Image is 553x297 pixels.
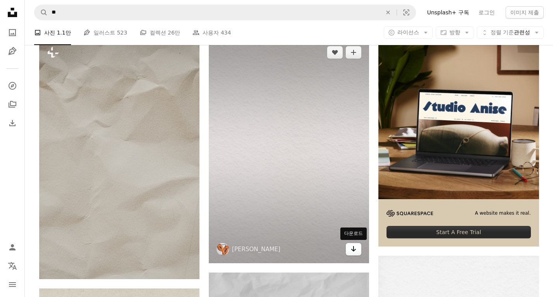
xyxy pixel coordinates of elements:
a: 컬렉션 26만 [140,20,180,45]
a: 홈 — Unsplash [5,5,20,22]
a: 컬렉션 [5,97,20,112]
button: 정렬 기준관련성 [477,26,544,39]
a: 검은 선이 있는 흰색 페인트 벽 [209,147,369,154]
a: 로그인 [474,6,499,19]
span: 라이선스 [397,29,419,35]
a: 종이 위에 놓인 휴대폰 [39,155,199,162]
span: 26만 [168,28,180,37]
a: 사진 [5,25,20,40]
div: 다운로드 [340,228,367,240]
a: [PERSON_NAME] [232,245,281,253]
img: 검은 선이 있는 흰색 페인트 벽 [209,38,369,263]
img: 종이 위에 놓인 휴대폰 [39,38,199,279]
span: 434 [221,28,231,37]
a: 일러스트 523 [83,20,127,45]
a: 사용자 434 [192,20,231,45]
button: 좋아요 [327,46,343,59]
button: 언어 [5,258,20,274]
span: A website makes it real. [475,210,531,217]
img: file-1705255347840-230a6ab5bca9image [387,210,433,217]
div: Start A Free Trial [387,226,530,238]
img: file-1705123271268-c3eaf6a79b21image [378,38,539,199]
a: 다운로드 내역 [5,115,20,131]
a: A website makes it real.Start A Free Trial [378,38,539,247]
button: Unsplash 검색 [35,5,48,20]
a: 다운로드 [346,243,361,255]
button: 방향 [436,26,474,39]
span: 정렬 기준 [491,29,514,35]
button: 시각적 검색 [397,5,416,20]
button: 라이선스 [384,26,433,39]
img: Olga Thelavart의 프로필로 이동 [217,243,229,255]
button: 이미지 제출 [506,6,544,19]
a: 일러스트 [5,43,20,59]
a: Unsplash+ 구독 [422,6,473,19]
button: 컬렉션에 추가 [346,46,361,59]
button: 삭제 [380,5,397,20]
span: 관련성 [491,29,530,36]
a: 탐색 [5,78,20,94]
form: 사이트 전체에서 이미지 찾기 [34,5,416,20]
span: 523 [117,28,127,37]
span: 방향 [449,29,460,35]
a: 로그인 / 가입 [5,240,20,255]
button: 메뉴 [5,277,20,292]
